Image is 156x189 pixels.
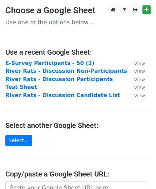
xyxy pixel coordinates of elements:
[127,60,145,66] a: View
[5,135,32,146] a: Select...
[5,92,120,99] a: River Rats - Discussion Candidate List
[134,61,145,66] small: View
[127,92,145,99] a: View
[5,170,151,178] h4: Copy/paste a Google Sheet URL:
[5,121,151,130] h4: Select another Google Sheet:
[5,84,37,90] a: Test Sheet
[5,76,113,83] a: River Rats - Discussion Participants
[5,68,127,74] a: River Rats - Discussion Non-Participants
[5,5,151,16] h3: Choose a Google Sheet
[5,60,94,66] a: E-Survey Participants - 50 (2)
[127,84,145,90] a: View
[5,48,151,56] h4: Use a recent Google Sheet:
[5,19,151,26] p: Use one of the options below...
[134,93,145,98] small: View
[134,69,145,74] small: View
[127,76,145,83] a: View
[134,77,145,82] small: View
[134,85,145,90] small: View
[127,68,145,74] a: View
